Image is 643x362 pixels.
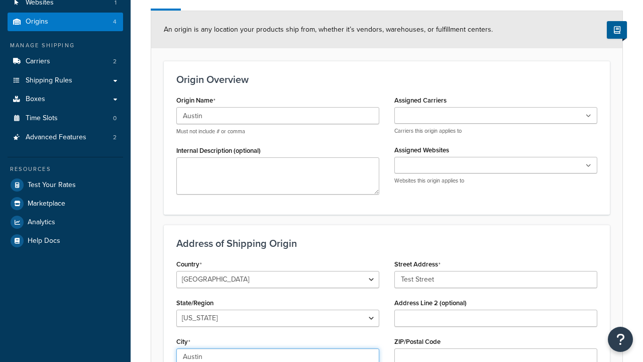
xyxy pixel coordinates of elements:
[176,74,597,85] h3: Origin Overview
[113,18,117,26] span: 4
[394,146,449,154] label: Assigned Websites
[8,165,123,173] div: Resources
[8,176,123,194] a: Test Your Rates
[26,76,72,85] span: Shipping Rules
[394,177,597,185] p: Websites this origin applies to
[607,21,627,39] button: Show Help Docs
[176,299,213,307] label: State/Region
[113,114,117,123] span: 0
[176,260,202,268] label: Country
[176,147,261,154] label: Internal Description (optional)
[26,133,86,142] span: Advanced Features
[176,128,379,135] p: Must not include # or comma
[8,128,123,147] a: Advanced Features2
[164,24,493,35] span: An origin is any location your products ship from, whether it’s vendors, warehouses, or fulfillme...
[8,90,123,109] a: Boxes
[8,195,123,213] a: Marketplace
[8,109,123,128] a: Time Slots0
[176,338,190,346] label: City
[26,114,58,123] span: Time Slots
[8,109,123,128] li: Time Slots
[26,57,50,66] span: Carriers
[394,299,467,307] label: Address Line 2 (optional)
[394,260,441,268] label: Street Address
[8,128,123,147] li: Advanced Features
[394,97,447,104] label: Assigned Carriers
[28,200,65,208] span: Marketplace
[26,95,45,104] span: Boxes
[8,71,123,90] a: Shipping Rules
[8,13,123,31] a: Origins4
[28,218,55,227] span: Analytics
[8,52,123,71] li: Carriers
[394,127,597,135] p: Carriers this origin applies to
[8,41,123,50] div: Manage Shipping
[176,97,216,105] label: Origin Name
[8,232,123,250] a: Help Docs
[113,57,117,66] span: 2
[28,237,60,245] span: Help Docs
[608,327,633,352] button: Open Resource Center
[113,133,117,142] span: 2
[26,18,48,26] span: Origins
[8,213,123,231] a: Analytics
[176,238,597,249] h3: Address of Shipping Origin
[394,338,441,345] label: ZIP/Postal Code
[28,181,76,190] span: Test Your Rates
[8,13,123,31] li: Origins
[8,52,123,71] a: Carriers2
